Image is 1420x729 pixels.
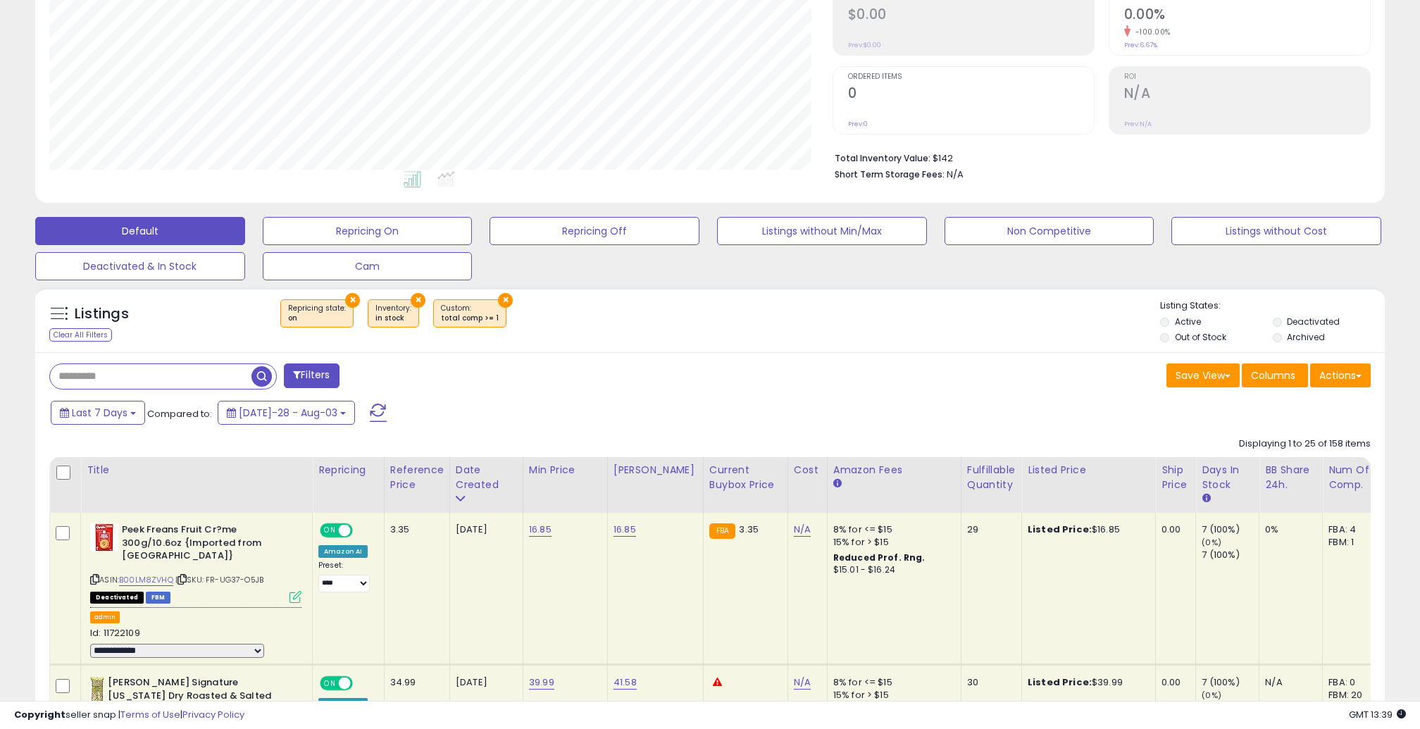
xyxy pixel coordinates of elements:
div: Ship Price [1161,463,1190,492]
div: 0.00 [1161,676,1185,689]
div: $15.01 - $16.24 [833,564,950,576]
div: 8% for <= $15 [833,676,950,689]
img: 41ldS-1CvpL._SL40_.jpg [90,676,104,704]
small: Days In Stock. [1202,492,1210,505]
div: [DATE] [456,676,512,689]
span: Compared to: [147,407,212,420]
div: FBA: 0 [1328,676,1375,689]
div: ASIN: [90,523,301,602]
li: $142 [835,149,1360,166]
div: Fulfillable Quantity [967,463,1016,492]
a: Privacy Policy [182,708,244,721]
a: N/A [794,675,811,690]
div: [PERSON_NAME] [614,463,697,478]
small: Prev: 0 [848,120,868,128]
span: Repricing state : [288,303,346,324]
div: 0% [1265,523,1312,536]
span: OFF [351,525,373,537]
label: Out of Stock [1175,331,1226,343]
h2: N/A [1124,85,1370,104]
span: Inventory : [375,303,411,324]
small: Prev: $0.00 [848,41,881,49]
div: Amazon Fees [833,463,955,478]
a: 39.99 [529,675,554,690]
div: Displaying 1 to 25 of 158 items [1239,437,1371,451]
button: admin [90,611,120,623]
div: Current Buybox Price [709,463,782,492]
small: Prev: N/A [1124,120,1152,128]
div: FBA: 4 [1328,523,1375,536]
small: -100.00% [1131,27,1171,37]
label: Archived [1287,331,1325,343]
div: Preset: [318,561,373,592]
div: Amazon AI [318,545,368,558]
div: $16.85 [1028,523,1145,536]
div: Repricing [318,463,378,478]
span: 2025-08-11 13:39 GMT [1349,708,1406,721]
div: Min Price [529,463,602,478]
h5: Listings [75,304,129,324]
button: Actions [1310,363,1371,387]
b: Listed Price: [1028,523,1092,536]
button: × [498,293,513,308]
button: [DATE]-28 - Aug-03 [218,401,355,425]
b: Total Inventory Value: [835,152,930,164]
a: N/A [794,523,811,537]
b: Peek Freans Fruit Cr?me 300g/10.6oz {Imported from [GEOGRAPHIC_DATA]} [122,523,293,566]
span: Ordered Items [848,73,1094,81]
div: total comp >= 1 [441,313,499,323]
div: Cost [794,463,821,478]
span: Columns [1251,368,1295,382]
button: Repricing On [263,217,473,245]
div: 8% for <= $15 [833,523,950,536]
span: ON [321,525,339,537]
small: (0%) [1202,537,1221,548]
a: 16.85 [614,523,636,537]
div: Clear All Filters [49,328,112,342]
span: ROI [1124,73,1370,81]
span: | SKU: FR-UG37-O5JB [175,574,263,585]
div: 7 (100%) [1202,676,1259,689]
div: Listed Price [1028,463,1150,478]
div: N/A [1265,676,1312,689]
small: FBA [709,523,735,539]
div: Title [87,463,306,478]
span: Id: 11722109 [90,626,140,640]
a: 16.85 [529,523,552,537]
div: 3.35 [390,523,439,536]
b: Listed Price: [1028,675,1092,689]
h2: 0.00% [1124,6,1370,25]
small: Amazon Fees. [833,478,842,490]
button: Repricing Off [490,217,699,245]
button: × [411,293,425,308]
button: Last 7 Days [51,401,145,425]
a: 41.58 [614,675,637,690]
label: Deactivated [1287,316,1340,328]
div: [DATE] [456,523,512,536]
div: 7 (100%) [1202,549,1259,561]
div: BB Share 24h. [1265,463,1316,492]
button: Deactivated & In Stock [35,252,245,280]
div: 0.00 [1161,523,1185,536]
div: $39.99 [1028,676,1145,689]
span: Custom: [441,303,499,324]
button: Listings without Min/Max [717,217,927,245]
button: Default [35,217,245,245]
b: Reduced Prof. Rng. [833,552,926,563]
span: Last 7 Days [72,406,127,420]
span: All listings that are unavailable for purchase on Amazon for any reason other than out-of-stock [90,592,144,604]
button: Save View [1166,363,1240,387]
div: seller snap | | [14,709,244,722]
h2: $0.00 [848,6,1094,25]
span: N/A [947,168,964,181]
b: Short Term Storage Fees: [835,168,945,180]
button: Listings without Cost [1171,217,1381,245]
div: Date Created [456,463,517,492]
div: 34.99 [390,676,439,689]
div: 30 [967,676,1011,689]
img: 41bFuBWbEuL._SL40_.jpg [90,523,118,552]
button: Columns [1242,363,1308,387]
strong: Copyright [14,708,66,721]
div: on [288,313,346,323]
div: 15% for > $15 [833,536,950,549]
